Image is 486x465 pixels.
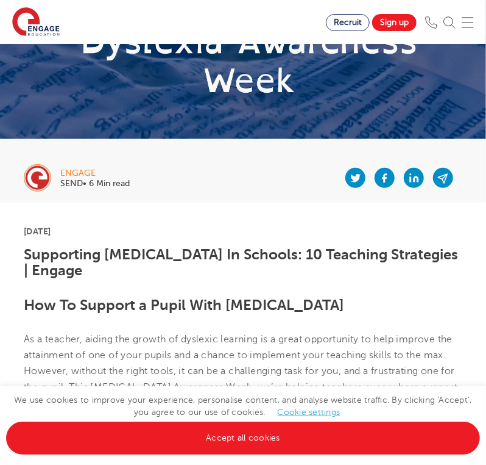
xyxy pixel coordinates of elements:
span: As a teacher, aiding the growth of dyslexic learning is a great opportunity to help improve the a... [24,334,457,409]
b: How To Support a Pupil With [MEDICAL_DATA] [24,297,344,314]
p: SEND• 6 Min read [60,179,130,188]
a: Accept all cookies [6,422,480,455]
a: Recruit [326,14,370,31]
img: Phone [425,16,437,29]
p: [DATE] [24,227,462,236]
span: We use cookies to improve your experience, personalise content, and analyse website traffic. By c... [6,395,480,442]
img: Search [443,16,456,29]
img: Engage Education [12,7,60,38]
a: Sign up [372,14,417,31]
h1: Supporting [MEDICAL_DATA] In Schools: 10 Teaching Strategies | Engage [24,247,462,279]
a: Cookie settings [278,408,340,417]
div: engage [60,169,130,178]
img: Mobile Menu [462,16,474,29]
span: Recruit [334,18,362,27]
